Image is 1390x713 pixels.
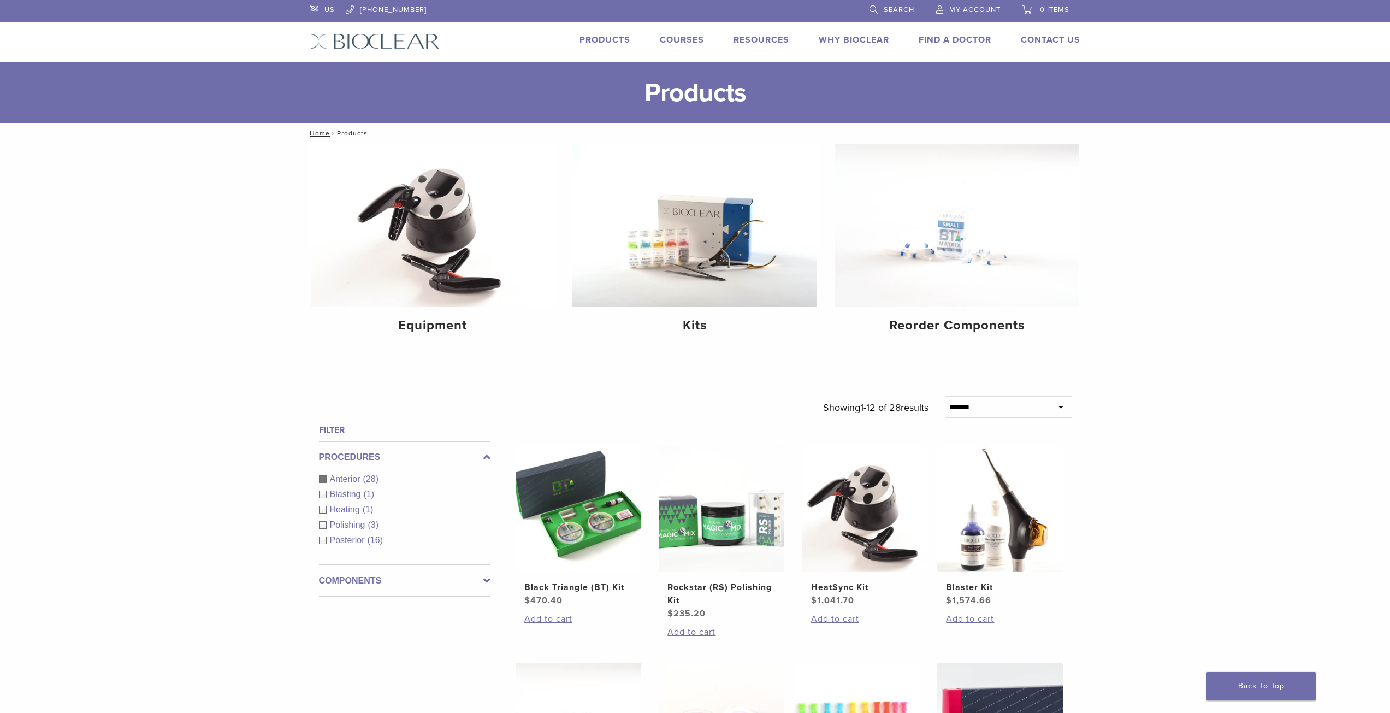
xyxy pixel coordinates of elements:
a: Find A Doctor [919,34,991,45]
a: Courses [660,34,704,45]
bdi: 235.20 [667,608,706,619]
span: Search [884,5,914,14]
a: Home [306,129,330,137]
span: (3) [368,520,378,529]
a: Kits [572,144,817,343]
img: Kits [572,144,817,307]
h2: Blaster Kit [946,581,1054,594]
span: $ [811,595,817,606]
a: Add to cart: “HeatSync Kit” [811,612,919,626]
a: Blaster KitBlaster Kit $1,574.66 [937,446,1064,607]
label: Procedures [319,451,490,464]
span: $ [524,595,530,606]
span: My Account [949,5,1001,14]
span: Anterior [330,474,363,484]
img: HeatSync Kit [802,446,928,572]
bdi: 470.40 [524,595,563,606]
bdi: 1,574.66 [946,595,991,606]
span: (28) [363,474,378,484]
span: 0 items [1040,5,1069,14]
img: Rockstar (RS) Polishing Kit [659,446,784,572]
a: Equipment [311,144,555,343]
h2: HeatSync Kit [811,581,919,594]
span: $ [946,595,952,606]
img: Equipment [311,144,555,307]
img: Bioclear [310,33,440,49]
a: Reorder Components [835,144,1079,343]
span: 1-12 of 28 [860,402,901,414]
span: (1) [363,505,374,514]
nav: Products [302,123,1089,143]
h4: Filter [319,423,490,437]
a: Products [579,34,630,45]
a: Why Bioclear [819,34,889,45]
span: (16) [368,535,383,545]
h4: Equipment [320,316,547,335]
h4: Kits [581,316,808,335]
span: $ [667,608,673,619]
h2: Black Triangle (BT) Kit [524,581,632,594]
a: Contact Us [1021,34,1080,45]
span: (1) [363,490,374,499]
h4: Reorder Components [843,316,1070,335]
label: Components [319,574,490,587]
a: Black Triangle (BT) KitBlack Triangle (BT) Kit $470.40 [515,446,642,607]
p: Showing results [823,396,928,419]
h2: Rockstar (RS) Polishing Kit [667,581,776,607]
a: HeatSync KitHeatSync Kit $1,041.70 [802,446,929,607]
a: Rockstar (RS) Polishing KitRockstar (RS) Polishing Kit $235.20 [658,446,785,620]
img: Blaster Kit [937,446,1063,572]
span: / [330,131,337,136]
span: Polishing [330,520,368,529]
a: Add to cart: “Black Triangle (BT) Kit” [524,612,632,626]
span: Blasting [330,490,364,499]
a: Add to cart: “Rockstar (RS) Polishing Kit” [667,626,776,639]
a: Back To Top [1206,672,1316,700]
span: Posterior [330,535,368,545]
a: Add to cart: “Blaster Kit” [946,612,1054,626]
img: Reorder Components [835,144,1079,307]
a: Resources [734,34,789,45]
bdi: 1,041.70 [811,595,854,606]
img: Black Triangle (BT) Kit [516,446,641,572]
span: Heating [330,505,363,514]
